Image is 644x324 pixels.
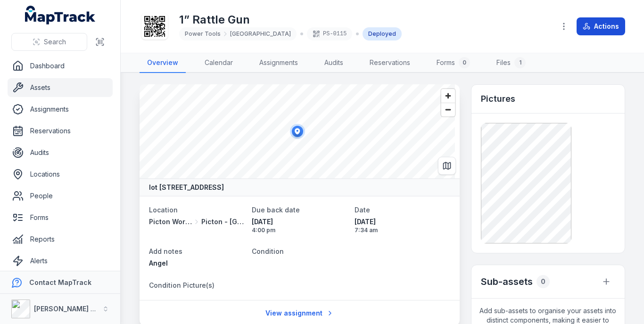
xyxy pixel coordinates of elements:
span: Due back date [252,206,300,214]
span: 4:00 pm [252,227,347,234]
span: [DATE] [355,217,450,227]
a: Reports [8,230,113,249]
a: Overview [140,53,186,73]
a: Picton Workshops & BaysPicton - [GEOGRAPHIC_DATA] [149,217,244,227]
span: Picton Workshops & Bays [149,217,192,227]
span: Angel [149,259,168,267]
a: Forms0 [429,53,478,73]
span: Location [149,206,178,214]
span: [GEOGRAPHIC_DATA] [230,30,291,38]
a: Assets [8,78,113,97]
strong: Contact MapTrack [29,278,91,286]
div: 1 [514,57,526,68]
strong: [PERSON_NAME] & Son [34,305,110,313]
a: Dashboard [8,57,113,75]
a: People [8,186,113,205]
a: Alerts [8,251,113,270]
a: Audits [8,143,113,162]
span: Add notes [149,247,182,255]
a: Calendar [197,53,240,73]
a: Forms [8,208,113,227]
span: Power Tools [185,30,221,38]
a: MapTrack [25,6,96,24]
a: Reservations [362,53,418,73]
strong: lot [STREET_ADDRESS] [149,183,224,192]
canvas: Map [140,84,455,178]
h2: Sub-assets [481,275,533,288]
h3: Pictures [481,92,515,105]
a: Locations [8,165,113,184]
button: Zoom in [441,89,455,103]
span: Condition [252,247,284,255]
button: Zoom out [441,103,455,116]
span: Condition Picture(s) [149,281,215,289]
span: 7:34 am [355,227,450,234]
h1: 1” Rattle Gun [179,12,402,27]
time: 05/09/2025, 4:00:00 pm [252,217,347,234]
button: Switch to Map View [438,157,456,175]
time: 05/09/2025, 7:34:11 am [355,217,450,234]
a: Assignments [252,53,305,73]
a: View assignment [259,304,340,322]
button: Actions [577,17,625,35]
button: Search [11,33,87,51]
a: Audits [317,53,351,73]
a: Assignments [8,100,113,119]
span: Date [355,206,370,214]
a: Reservations [8,121,113,140]
div: 0 [459,57,470,68]
span: Search [44,37,66,47]
a: Files1 [489,53,533,73]
div: Deployed [363,27,402,40]
span: [DATE] [252,217,347,227]
div: PS-0115 [307,27,352,40]
span: Picton - [GEOGRAPHIC_DATA] [201,217,244,227]
div: 0 [537,275,550,288]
